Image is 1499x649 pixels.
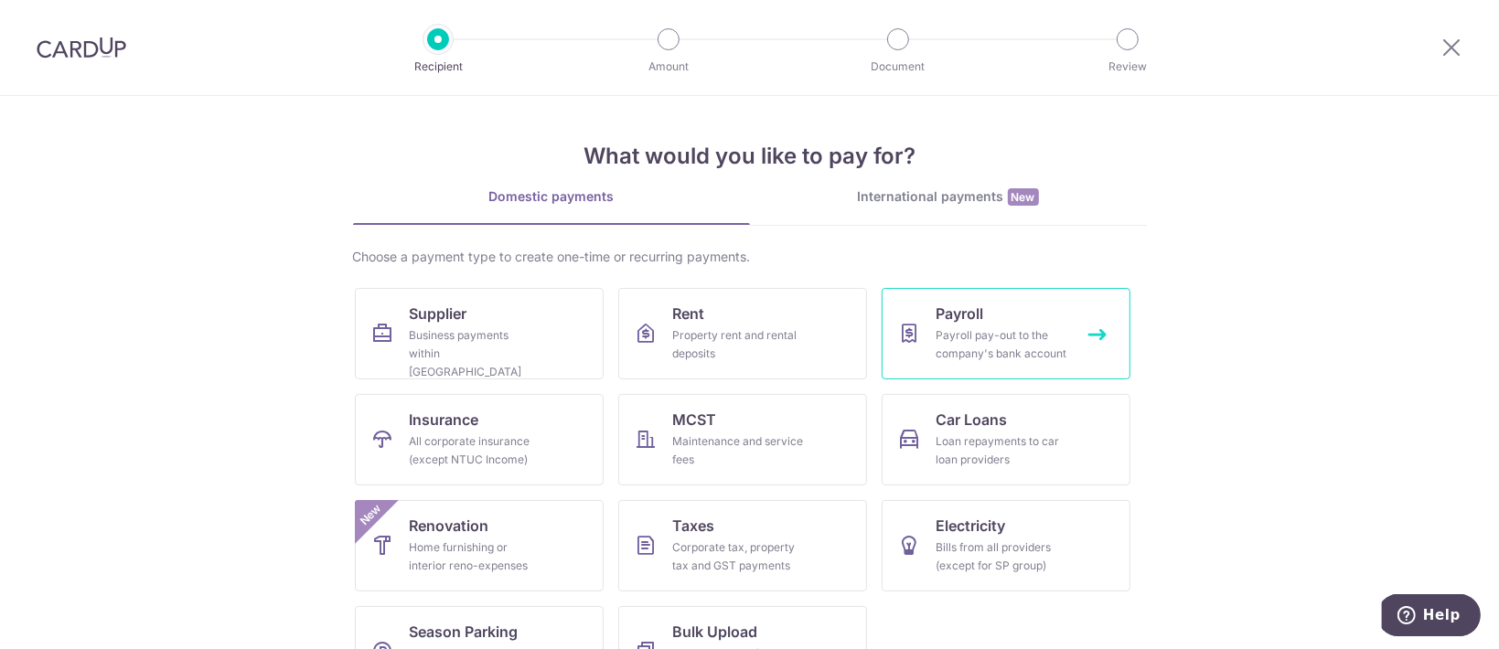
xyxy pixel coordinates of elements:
[353,248,1147,266] div: Choose a payment type to create one-time or recurring payments.
[882,288,1130,379] a: PayrollPayroll pay-out to the company's bank account
[353,140,1147,173] h4: What would you like to pay for?
[370,58,506,76] p: Recipient
[750,187,1147,207] div: International payments
[410,326,541,381] div: Business payments within [GEOGRAPHIC_DATA]
[410,432,541,469] div: All corporate insurance (except NTUC Income)
[937,538,1068,575] div: Bills from all providers (except for SP group)
[1060,58,1195,76] p: Review
[673,538,805,575] div: Corporate tax, property tax and GST payments
[673,621,758,643] span: Bulk Upload
[410,621,519,643] span: Season Parking
[355,500,604,591] a: RenovationHome furnishing or interior reno-expensesNew
[830,58,966,76] p: Document
[673,326,805,363] div: Property rent and rental deposits
[410,538,541,575] div: Home furnishing or interior reno-expenses
[618,288,867,379] a: RentProperty rent and rental deposits
[882,394,1130,485] a: Car LoansLoan repayments to car loan providers
[37,37,126,59] img: CardUp
[673,409,717,431] span: MCST
[937,409,1008,431] span: Car Loans
[673,303,705,324] span: Rent
[673,432,805,469] div: Maintenance and service fees
[618,500,867,591] a: TaxesCorporate tax, property tax and GST payments
[882,500,1130,591] a: ElectricityBills from all providers (except for SP group)
[353,187,750,206] div: Domestic payments
[41,13,79,29] span: Help
[937,326,1068,363] div: Payroll pay-out to the company's bank account
[937,432,1068,469] div: Loan repayments to car loan providers
[937,515,1006,537] span: Electricity
[601,58,736,76] p: Amount
[410,303,467,324] span: Supplier
[410,409,479,431] span: Insurance
[673,515,715,537] span: Taxes
[355,500,385,530] span: New
[410,515,489,537] span: Renovation
[1382,594,1481,640] iframe: Opens a widget where you can find more information
[355,288,604,379] a: SupplierBusiness payments within [GEOGRAPHIC_DATA]
[937,303,984,324] span: Payroll
[618,394,867,485] a: MCSTMaintenance and service fees
[355,394,604,485] a: InsuranceAll corporate insurance (except NTUC Income)
[1008,188,1039,206] span: New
